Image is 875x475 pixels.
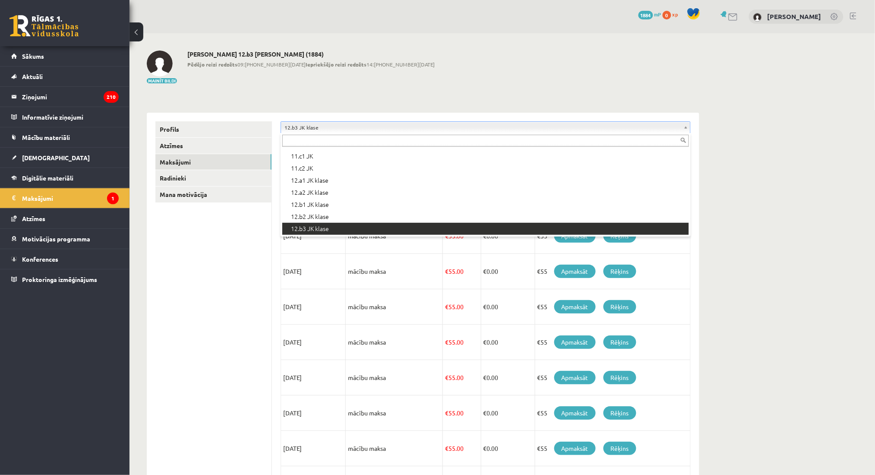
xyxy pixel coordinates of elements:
div: 12.b3 JK klase [282,223,689,235]
div: 12.a1 JK klase [282,174,689,187]
div: 12.a2 JK klase [282,187,689,199]
div: 12.b1 JK klase [282,199,689,211]
div: 11.c2 JK [282,162,689,174]
div: 12.b2 JK klase [282,211,689,223]
div: 11.c1 JK [282,150,689,162]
